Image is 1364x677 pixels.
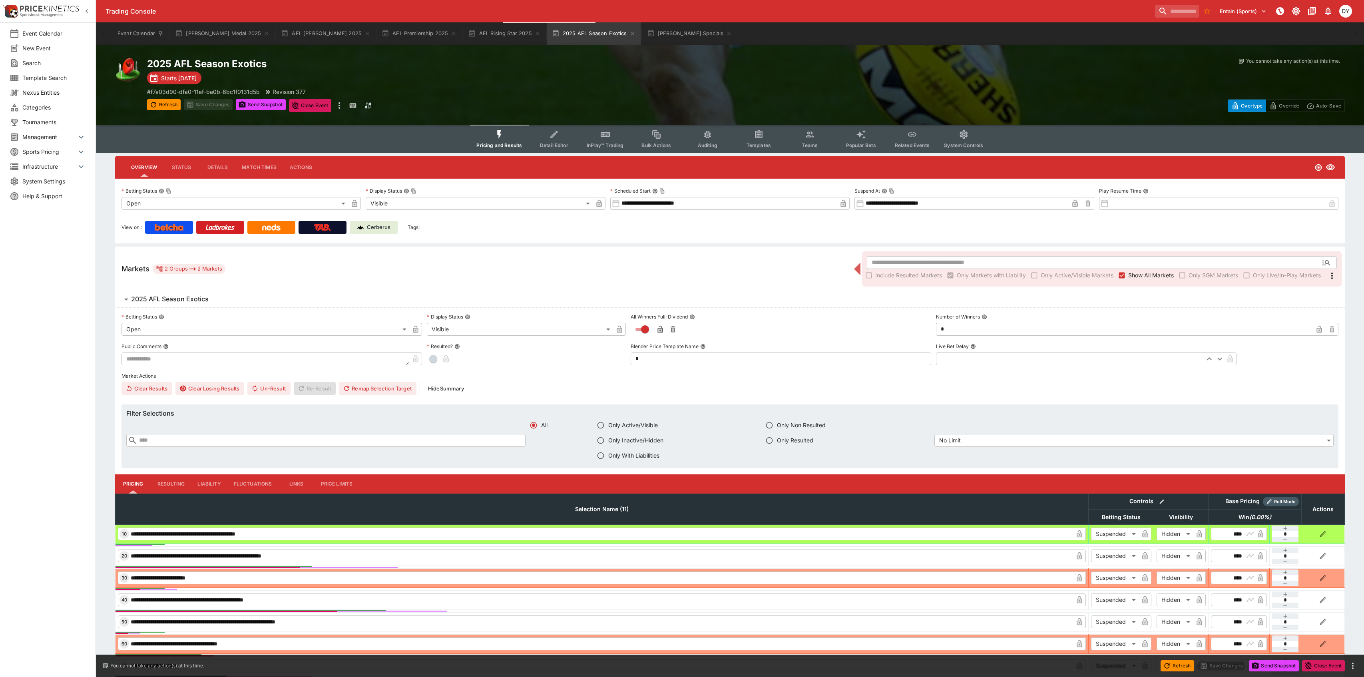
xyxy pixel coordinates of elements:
button: more [1348,661,1358,671]
div: Suspended [1091,550,1139,562]
button: Bulk edit [1157,496,1167,507]
img: PriceKinetics [20,6,79,12]
button: No Bookmarks [1201,5,1213,18]
h6: Filter Selections [126,409,1334,418]
img: Neds [262,224,280,231]
svg: More [1327,271,1337,281]
button: All Winners Full-Dividend [689,314,695,320]
span: Include Resulted Markets [875,271,942,279]
button: more [335,99,344,112]
span: 30 [120,575,129,581]
p: Betting Status [121,313,157,320]
img: TabNZ [314,224,331,231]
button: Toggle light/dark mode [1289,4,1303,18]
button: Send Snapshot [236,99,286,110]
button: Price Limits [315,474,359,494]
button: [PERSON_NAME] Medal 2025 [170,22,275,45]
img: Sportsbook Management [20,13,63,17]
span: Only Non Resulted [777,421,826,429]
p: Cerberus [367,223,390,231]
p: Live Bet Delay [936,343,969,350]
p: Scheduled Start [610,187,651,194]
button: Betting Status [159,314,164,320]
span: Tournaments [22,118,86,126]
p: Public Comments [121,343,161,350]
div: Suspended [1091,637,1139,650]
div: Hidden [1157,593,1193,606]
span: Categories [22,103,86,112]
p: Display Status [427,313,463,320]
p: Resulted? [427,343,453,350]
div: Suspended [1091,528,1139,540]
button: Actions [283,158,319,177]
svg: Visible [1326,163,1335,172]
input: search [1155,5,1199,18]
button: [PERSON_NAME] Specials [642,22,737,45]
div: Trading Console [106,7,1152,16]
span: Related Events [895,142,930,148]
button: Clear Losing Results [175,382,244,395]
div: Show/hide Price Roll mode configuration. [1263,497,1299,506]
button: Clear Results [121,382,172,395]
button: Copy To Clipboard [889,188,894,194]
div: Event type filters [470,125,990,153]
span: Only Active/Visible [608,421,658,429]
span: Selection Name (11) [566,504,637,514]
button: Overview [125,158,163,177]
button: Copy To Clipboard [411,188,416,194]
div: Suspended [1091,615,1139,628]
p: Blender Price Template Name [631,343,699,350]
button: 2025 AFL Season Exotics [547,22,641,45]
p: Betting Status [121,187,157,194]
span: Only Resulted [777,436,813,444]
button: AFL Premiership 2025 [377,22,462,45]
span: Re-Result [294,382,336,395]
span: Only With Liabilities [608,451,659,460]
div: No Limit [934,434,1334,447]
button: Betting StatusCopy To Clipboard [159,188,164,194]
button: Close Event [1302,660,1345,671]
span: Search [22,59,86,67]
span: Un-Result [247,382,290,395]
span: 10 [120,531,128,537]
button: Play Resume Time [1143,188,1149,194]
button: Overtype [1228,100,1266,112]
button: Auto-Save [1303,100,1345,112]
h5: Markets [121,264,149,273]
button: Display StatusCopy To Clipboard [404,188,409,194]
button: Pricing [115,474,151,494]
div: Hidden [1157,615,1193,628]
span: Bulk Actions [641,142,671,148]
button: Status [163,158,199,177]
button: Close Event [289,99,332,112]
p: Auto-Save [1316,102,1341,110]
span: System Controls [944,142,983,148]
span: Only Markets with Liability [957,271,1026,279]
button: Match Times [235,158,283,177]
img: Ladbrokes [205,224,235,231]
th: Controls [1088,494,1208,509]
button: Override [1266,100,1303,112]
img: Cerberus [357,224,364,231]
p: You cannot take any action(s) at this time. [1246,58,1340,65]
div: dylan.brown [1339,5,1352,18]
span: Template Search [22,74,86,82]
p: Play Resume Time [1099,187,1141,194]
span: Pricing and Results [476,142,522,148]
button: Refresh [147,99,181,110]
span: System Settings [22,177,86,185]
button: AFL [PERSON_NAME] 2025 [276,22,375,45]
label: View on : [121,221,142,234]
div: Suspended [1091,593,1139,606]
p: You cannot take any action(s) at this time. [110,662,204,669]
span: Teams [802,142,818,148]
button: AFL Rising Star 2025 [463,22,545,45]
span: Only Inactive/Hidden [608,436,663,444]
p: Suspend At [854,187,880,194]
button: Display Status [465,314,470,320]
span: Infrastructure [22,162,76,171]
span: 50 [120,619,129,625]
button: Open [1319,255,1333,270]
p: Override [1279,102,1299,110]
div: Hidden [1157,528,1193,540]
